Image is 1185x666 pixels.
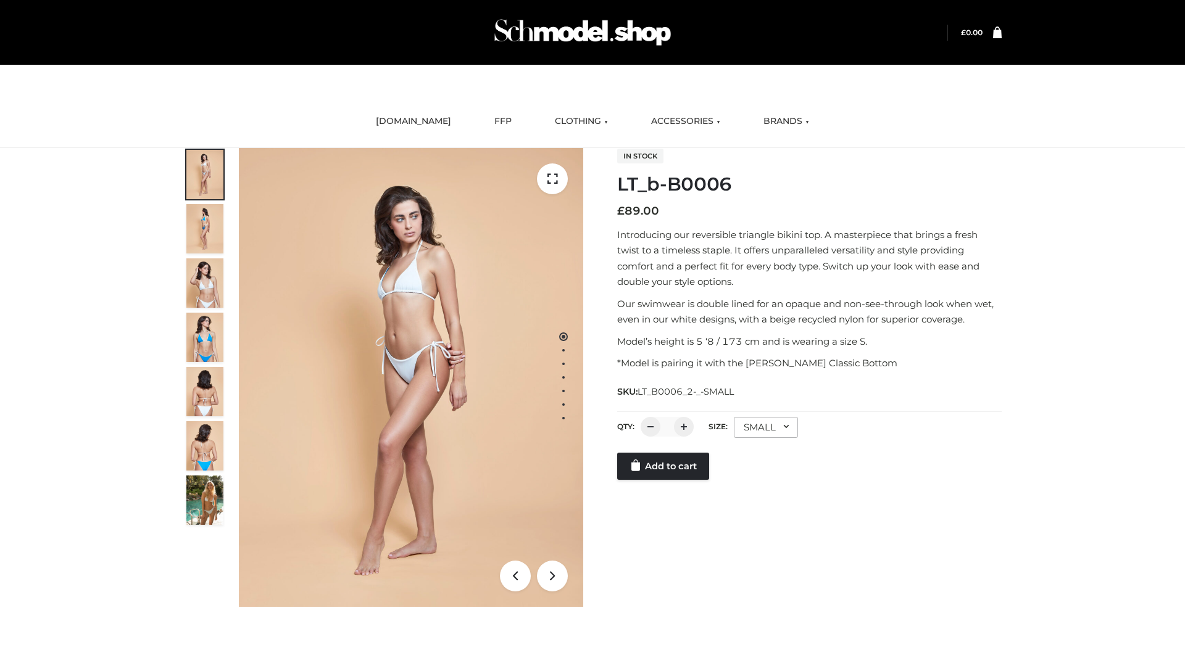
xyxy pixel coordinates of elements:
img: ArielClassicBikiniTop_CloudNine_AzureSky_OW114ECO_8-scaled.jpg [186,421,223,471]
a: BRANDS [754,108,818,135]
img: ArielClassicBikiniTop_CloudNine_AzureSky_OW114ECO_1 [239,148,583,607]
label: QTY: [617,422,634,431]
a: £0.00 [961,28,983,37]
bdi: 89.00 [617,204,659,218]
img: ArielClassicBikiniTop_CloudNine_AzureSky_OW114ECO_2-scaled.jpg [186,204,223,253]
span: SKU: [617,384,735,399]
a: ACCESSORIES [642,108,730,135]
img: Schmodel Admin 964 [490,8,675,57]
h1: LT_b-B0006 [617,173,1002,195]
a: CLOTHING [546,108,617,135]
p: Introducing our reversible triangle bikini top. A masterpiece that brings a fresh twist to a time... [617,227,1002,290]
span: £ [961,28,966,37]
p: *Model is pairing it with the [PERSON_NAME] Classic Bottom [617,355,1002,371]
img: ArielClassicBikiniTop_CloudNine_AzureSky_OW114ECO_3-scaled.jpg [186,258,223,308]
img: ArielClassicBikiniTop_CloudNine_AzureSky_OW114ECO_1-scaled.jpg [186,150,223,199]
label: Size: [709,422,728,431]
span: LT_B0006_2-_-SMALL [638,386,734,397]
span: In stock [617,149,663,163]
a: FFP [485,108,521,135]
p: Model’s height is 5 ‘8 / 173 cm and is wearing a size S. [617,334,1002,350]
span: £ [617,204,625,218]
p: Our swimwear is double lined for an opaque and non-see-through look when wet, even in our white d... [617,296,1002,327]
img: ArielClassicBikiniTop_CloudNine_AzureSky_OW114ECO_7-scaled.jpg [186,367,223,416]
bdi: 0.00 [961,28,983,37]
div: SMALL [734,417,798,438]
a: Add to cart [617,453,709,480]
img: ArielClassicBikiniTop_CloudNine_AzureSky_OW114ECO_4-scaled.jpg [186,313,223,362]
img: Arieltop_CloudNine_AzureSky2.jpg [186,475,223,525]
a: [DOMAIN_NAME] [367,108,460,135]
